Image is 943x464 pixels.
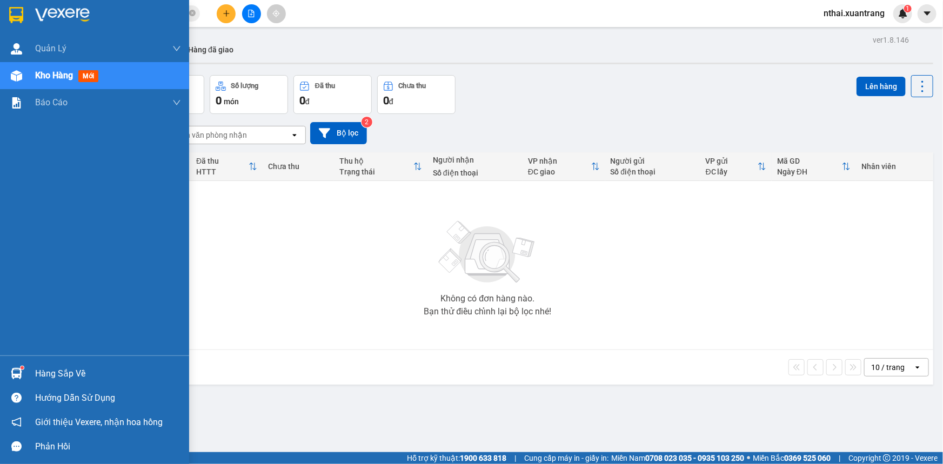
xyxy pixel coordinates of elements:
span: notification [11,417,22,427]
div: Chưa thu [268,162,329,171]
button: Bộ lọc [310,122,367,144]
th: Toggle SortBy [191,152,263,181]
span: Hỗ trợ kỹ thuật: [407,452,506,464]
div: 10 / trang [871,362,905,373]
em: Logistics [35,33,69,43]
div: Số điện thoại [433,169,517,177]
span: VP [PERSON_NAME] [102,11,157,27]
div: Chưa thu [399,82,426,90]
span: Người nhận: [4,69,38,76]
span: close-circle [189,10,196,16]
div: HTTT [196,167,249,176]
th: Toggle SortBy [523,152,605,181]
button: Chưa thu0đ [377,75,456,114]
div: Ngày ĐH [777,167,842,176]
span: ⚪️ [747,456,750,460]
span: 0 [299,94,305,107]
span: đ [305,97,310,106]
span: HAIVAN [34,6,70,17]
span: copyright [883,454,891,462]
div: VP nhận [528,157,591,165]
span: Kho hàng [35,70,73,80]
div: Hướng dẫn sử dụng [35,390,181,406]
div: Hàng sắp về [35,366,181,382]
span: down [172,44,181,53]
th: Toggle SortBy [700,152,772,181]
div: Mã GD [777,157,842,165]
span: plus [223,10,230,17]
div: Người gửi [611,157,695,165]
sup: 1 [904,5,912,12]
img: solution-icon [11,97,22,109]
div: Không có đơn hàng nào. [440,294,534,303]
div: Thu hộ [339,157,413,165]
button: caret-down [918,4,937,23]
span: | [839,452,840,464]
th: Toggle SortBy [334,152,427,181]
strong: 1900 633 818 [460,454,506,462]
span: Giới thiệu Vexere, nhận hoa hồng [35,415,163,429]
span: Cung cấp máy in - giấy in: [524,452,608,464]
th: Toggle SortBy [772,152,856,181]
span: Báo cáo [35,96,68,109]
sup: 2 [362,117,372,127]
svg: open [913,363,922,372]
span: down [172,98,181,107]
span: Quản Lý [35,42,66,55]
button: Số lượng0món [210,75,288,114]
svg: open [290,131,299,139]
div: Nhân viên [861,162,928,171]
span: close-circle [189,9,196,19]
span: message [11,441,22,452]
button: aim [267,4,286,23]
div: ĐC giao [528,167,591,176]
span: 0886804865 [4,76,80,91]
button: file-add [242,4,261,23]
sup: 1 [21,366,24,369]
img: warehouse-icon [11,368,22,379]
span: 0 [383,94,389,107]
div: Trạng thái [339,167,413,176]
div: Đã thu [196,157,249,165]
span: đ [389,97,393,106]
span: aim [272,10,280,17]
img: warehouse-icon [11,70,22,82]
span: Người gửi: [4,62,33,69]
div: Người nhận [433,156,517,164]
button: Hàng đã giao [179,37,242,63]
span: caret-down [922,9,932,18]
img: icon-new-feature [898,9,908,18]
button: Đã thu0đ [293,75,372,114]
div: Số điện thoại [611,167,695,176]
span: Miền Nam [611,452,744,464]
img: svg+xml;base64,PHN2ZyBjbGFzcz0ibGlzdC1wbHVnX19zdmciIHhtbG5zPSJodHRwOi8vd3d3LnczLm9yZy8yMDAwL3N2Zy... [433,214,541,290]
div: ver 1.8.146 [873,34,909,46]
span: 1 [906,5,909,12]
span: XUANTRANG [20,19,83,31]
img: logo-vxr [9,7,23,23]
span: 0981 559 551 [104,29,157,39]
button: Lên hàng [857,77,906,96]
span: mới [78,70,98,82]
div: VP gửi [706,157,758,165]
button: plus [217,4,236,23]
div: ĐC lấy [706,167,758,176]
span: | [514,452,516,464]
span: món [224,97,239,106]
div: Đã thu [315,82,335,90]
div: Bạn thử điều chỉnh lại bộ lọc nhé! [424,307,551,316]
img: warehouse-icon [11,43,22,55]
strong: 0369 525 060 [784,454,831,462]
div: Phản hồi [35,439,181,455]
span: Miền Bắc [753,452,831,464]
div: Số lượng [231,82,259,90]
span: nthai.xuantrang [815,6,893,20]
span: question-circle [11,393,22,403]
span: 0 [216,94,222,107]
div: Chọn văn phòng nhận [172,130,247,140]
span: file-add [248,10,255,17]
strong: 0708 023 035 - 0935 103 250 [645,454,744,462]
